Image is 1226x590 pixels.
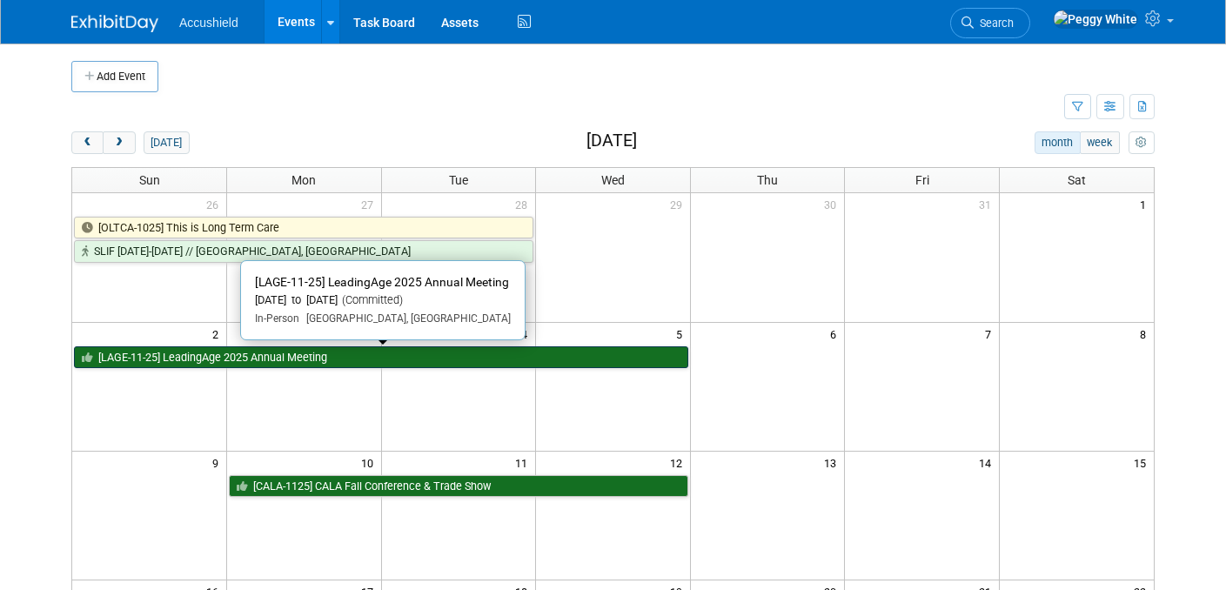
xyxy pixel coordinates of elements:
[1053,10,1138,29] img: Peggy White
[71,15,158,32] img: ExhibitDay
[291,173,316,187] span: Mon
[757,173,778,187] span: Thu
[229,475,688,498] a: [CALA-1125] CALA Fall Conference & Trade Show
[359,193,381,215] span: 27
[977,193,999,215] span: 31
[1129,131,1155,154] button: myCustomButton
[674,323,690,345] span: 5
[519,323,535,345] span: 4
[449,173,468,187] span: Tue
[204,193,226,215] span: 26
[513,193,535,215] span: 28
[74,217,533,239] a: [OLTCA-1025] This is Long Term Care
[71,131,104,154] button: prev
[601,173,625,187] span: Wed
[211,323,226,345] span: 2
[950,8,1030,38] a: Search
[255,293,511,308] div: [DATE] to [DATE]
[1068,173,1086,187] span: Sat
[139,173,160,187] span: Sun
[255,312,299,325] span: In-Person
[211,452,226,473] span: 9
[1136,137,1147,149] i: Personalize Calendar
[822,452,844,473] span: 13
[299,312,511,325] span: [GEOGRAPHIC_DATA], [GEOGRAPHIC_DATA]
[668,193,690,215] span: 29
[1080,131,1120,154] button: week
[144,131,190,154] button: [DATE]
[822,193,844,215] span: 30
[1035,131,1081,154] button: month
[983,323,999,345] span: 7
[1132,452,1154,473] span: 15
[74,346,688,369] a: [LAGE-11-25] LeadingAge 2025 Annual Meeting
[71,61,158,92] button: Add Event
[255,275,509,289] span: [LAGE-11-25] LeadingAge 2025 Annual Meeting
[915,173,929,187] span: Fri
[74,240,533,263] a: SLIF [DATE]-[DATE] // [GEOGRAPHIC_DATA], [GEOGRAPHIC_DATA]
[977,452,999,473] span: 14
[974,17,1014,30] span: Search
[1138,323,1154,345] span: 8
[338,293,403,306] span: (Committed)
[586,131,637,151] h2: [DATE]
[103,131,135,154] button: next
[359,452,381,473] span: 10
[668,452,690,473] span: 12
[1138,193,1154,215] span: 1
[513,452,535,473] span: 11
[179,16,238,30] span: Accushield
[828,323,844,345] span: 6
